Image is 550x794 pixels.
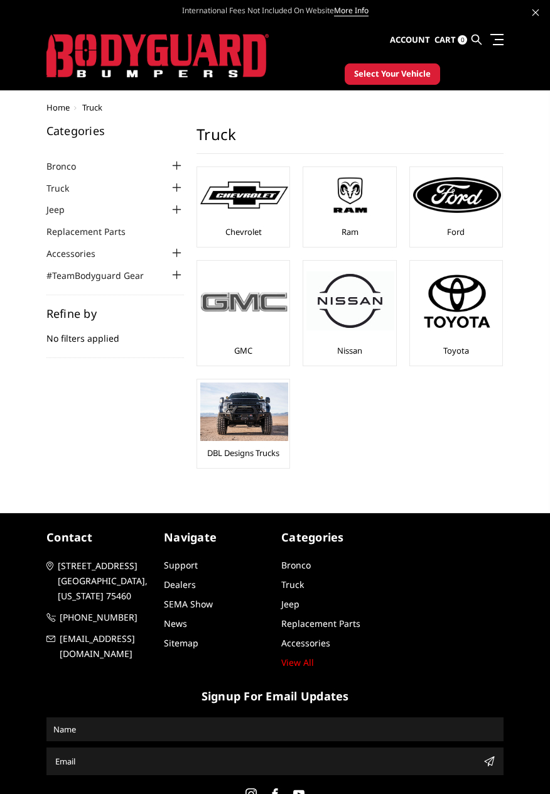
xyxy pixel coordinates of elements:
h5: Categories [46,125,185,136]
span: Select Your Vehicle [354,68,431,80]
span: 0 [458,35,467,45]
input: Name [48,719,502,739]
div: No filters applied [46,308,185,358]
a: More Info [334,5,369,16]
span: [STREET_ADDRESS] [GEOGRAPHIC_DATA], [US_STATE] 75460 [58,558,149,604]
a: Accessories [46,247,111,260]
span: Truck [82,102,102,113]
a: DBL Designs Trucks [207,447,279,459]
button: Select Your Vehicle [345,63,440,85]
a: Truck [46,182,85,195]
a: Bronco [46,160,92,173]
a: Accessories [281,637,330,649]
span: [EMAIL_ADDRESS][DOMAIN_NAME] [60,631,151,661]
img: BODYGUARD BUMPERS [46,34,269,78]
a: Sitemap [164,637,198,649]
a: Replacement Parts [281,617,360,629]
a: Ram [342,226,359,237]
a: Bronco [281,559,311,571]
span: Account [390,34,430,45]
span: [PHONE_NUMBER] [60,610,151,625]
a: Jeep [281,598,299,610]
h5: Navigate [164,529,269,546]
a: Replacement Parts [46,225,141,238]
a: Nissan [337,345,362,356]
span: Cart [434,34,456,45]
a: Truck [281,579,304,590]
a: GMC [234,345,252,356]
a: Dealers [164,579,196,590]
input: Email [50,751,478,771]
a: SEMA Show [164,598,213,610]
a: Toyota [443,345,469,356]
a: Account [390,23,430,57]
h5: signup for email updates [46,688,504,705]
a: Jeep [46,203,80,216]
h5: Categories [281,529,386,546]
a: #TeamBodyguard Gear [46,269,159,282]
a: Chevrolet [225,226,262,237]
a: [EMAIL_ADDRESS][DOMAIN_NAME] [46,631,151,661]
a: News [164,617,187,629]
a: Support [164,559,198,571]
a: Home [46,102,70,113]
a: View All [281,656,314,668]
h5: contact [46,529,151,546]
h5: Refine by [46,308,185,319]
a: Cart 0 [434,23,467,57]
a: Ford [447,226,465,237]
h1: Truck [197,125,504,154]
a: [PHONE_NUMBER] [46,610,151,625]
